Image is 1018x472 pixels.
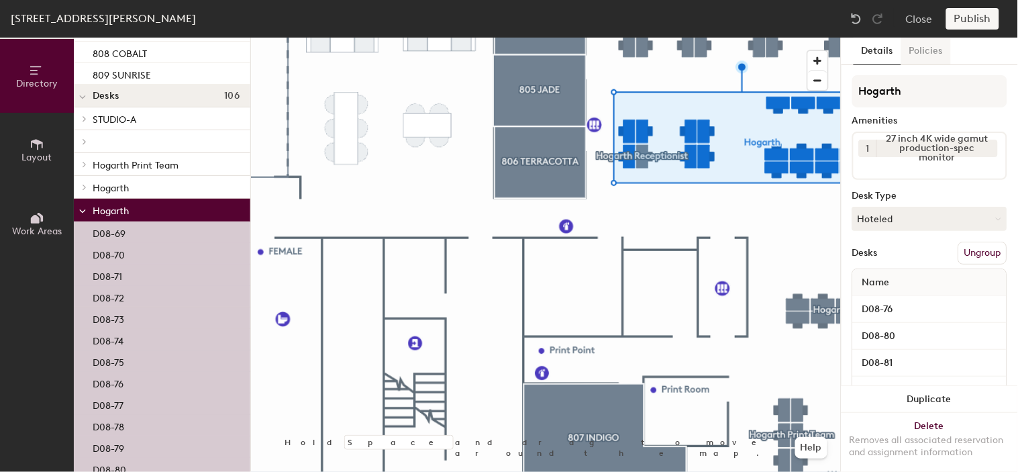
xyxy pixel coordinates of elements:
[866,142,870,156] span: 1
[93,332,123,347] p: D08-74
[12,226,62,237] span: Work Areas
[852,207,1007,231] button: Hoteled
[93,160,179,171] span: Hogarth Print Team
[93,205,129,217] span: Hogarth
[852,115,1007,126] div: Amenities
[93,353,124,369] p: D08-75
[93,310,124,326] p: D08-73
[93,439,124,455] p: D08-79
[856,354,1004,373] input: Unnamed desk
[842,386,1018,413] button: Duplicate
[93,44,147,60] p: 808 COBALT
[850,12,863,26] img: Undo
[22,152,52,163] span: Layout
[16,78,58,89] span: Directory
[906,8,933,30] button: Close
[854,38,901,65] button: Details
[93,224,125,240] p: D08-69
[93,66,151,81] p: 809 SUNRISE
[842,413,1018,472] button: DeleteRemoves all associated reservation and assignment information
[93,246,125,261] p: D08-70
[871,12,884,26] img: Redo
[224,91,240,101] span: 106
[93,375,123,390] p: D08-76
[795,437,827,459] button: Help
[93,418,124,433] p: D08-78
[856,381,1004,399] input: Unnamed desk
[856,327,1004,346] input: Unnamed desk
[93,91,119,101] span: Desks
[852,191,1007,201] div: Desk Type
[901,38,951,65] button: Policies
[856,271,897,295] span: Name
[859,140,876,157] button: 1
[856,300,1004,319] input: Unnamed desk
[93,396,123,412] p: D08-77
[93,267,122,283] p: D08-71
[11,10,196,27] div: [STREET_ADDRESS][PERSON_NAME]
[958,242,1007,265] button: Ungroup
[93,183,129,194] span: Hogarth
[852,248,878,258] div: Desks
[93,114,136,126] span: STUDIO-A
[850,434,1010,459] div: Removes all associated reservation and assignment information
[93,289,124,304] p: D08-72
[876,140,998,157] div: 27 inch 4K wide gamut production-spec monitor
